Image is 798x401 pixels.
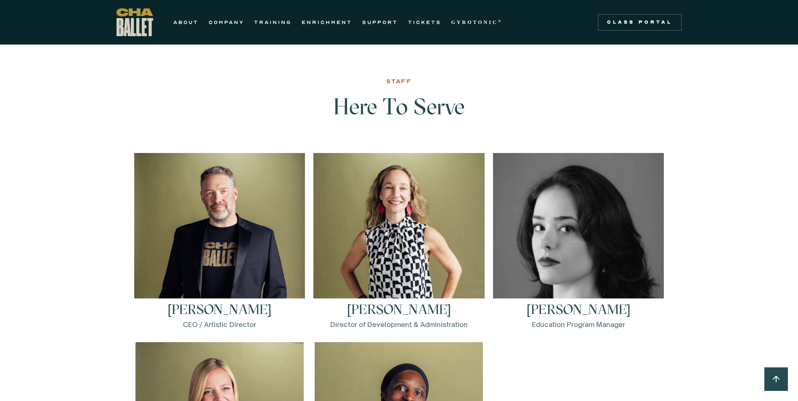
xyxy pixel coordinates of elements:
h3: [PERSON_NAME] [167,303,271,316]
strong: GYROTONIC [451,19,498,25]
a: Class Portal [598,14,682,31]
a: TICKETS [408,17,441,27]
sup: ® [498,19,503,23]
a: ABOUT [173,17,199,27]
h3: Here To Serve [262,94,536,136]
div: Director of Development & Administration [330,319,468,330]
div: Class Portal [603,19,677,26]
div: Education Program Manager [532,319,625,330]
a: [PERSON_NAME]Education Program Manager [493,153,664,330]
a: TRAINING [254,17,292,27]
a: [PERSON_NAME]Director of Development & Administration [313,153,485,330]
div: STAFF [386,77,412,87]
a: SUPPORT [362,17,398,27]
h3: [PERSON_NAME] [347,303,451,316]
a: home [117,8,153,36]
a: GYROTONIC® [451,17,503,27]
a: [PERSON_NAME]CEO / Artistic Director [134,153,305,330]
a: COMPANY [209,17,244,27]
h3: [PERSON_NAME] [527,303,631,316]
a: ENRICHMENT [302,17,352,27]
div: CEO / Artistic Director [183,319,256,330]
